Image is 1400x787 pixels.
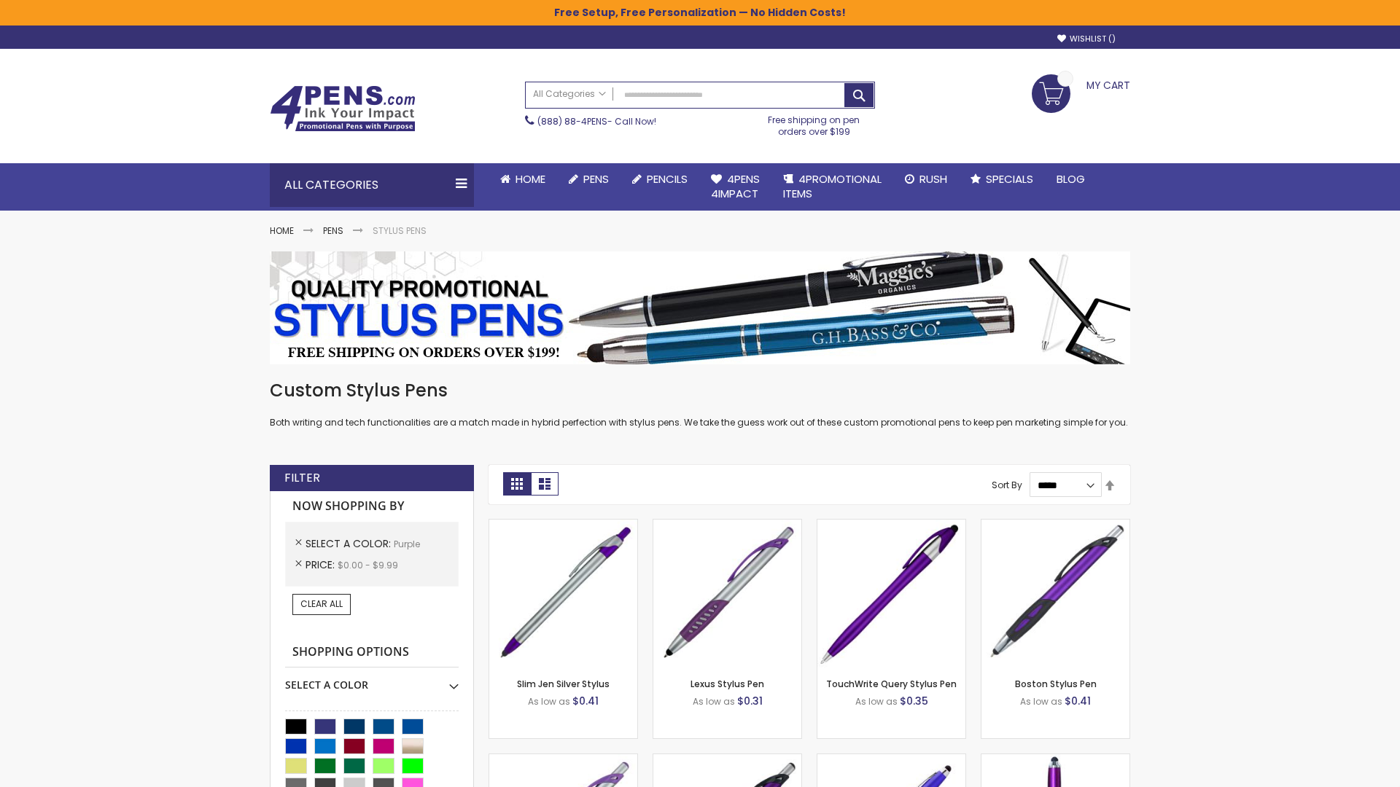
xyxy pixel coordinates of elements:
a: Slim Jen Silver Stylus-Purple [489,519,637,531]
div: All Categories [270,163,474,207]
span: Pens [583,171,609,187]
a: Boston Stylus Pen [1015,678,1097,690]
span: $0.31 [737,694,763,708]
strong: Filter [284,470,320,486]
a: Slim Jen Silver Stylus [517,678,610,690]
a: All Categories [526,82,613,106]
div: Free shipping on pen orders over $199 [753,109,876,138]
span: 4PROMOTIONAL ITEMS [783,171,882,201]
span: As low as [1020,695,1062,708]
strong: Now Shopping by [285,491,459,522]
strong: Shopping Options [285,637,459,668]
a: TouchWrite Query Stylus Pen [826,678,957,690]
a: Pens [557,163,621,195]
a: Rush [893,163,959,195]
img: Stylus Pens [270,251,1130,364]
span: All Categories [533,88,606,100]
a: Home [489,163,557,195]
img: Boston Stylus Pen-Purple [981,520,1129,667]
a: Clear All [292,594,351,614]
a: Lexus Stylus Pen [691,678,764,690]
strong: Grid [503,472,531,496]
a: TouchWrite Query Stylus Pen-Purple [817,519,965,531]
span: Purple [394,538,420,550]
span: $0.00 - $9.99 [338,559,398,571]
span: Price [306,557,338,572]
a: TouchWrite Command Stylus Pen-Purple [981,753,1129,766]
a: Pencils [621,163,699,195]
span: Home [516,171,545,187]
strong: Stylus Pens [373,224,427,237]
a: Pens [323,224,343,237]
img: TouchWrite Query Stylus Pen-Purple [817,520,965,667]
img: Slim Jen Silver Stylus-Purple [489,520,637,667]
img: 4Pens Custom Pens and Promotional Products [270,85,416,132]
label: Sort By [992,479,1022,491]
a: (888) 88-4PENS [537,115,607,128]
span: Blog [1057,171,1085,187]
a: Home [270,224,294,237]
span: $0.41 [572,694,599,708]
span: Select A Color [306,536,394,551]
a: Boston Stylus Pen-Purple [981,519,1129,531]
span: Clear All [300,598,343,610]
span: Specials [986,171,1033,187]
img: Lexus Stylus Pen-Purple [653,520,801,667]
span: Rush [919,171,947,187]
a: Lexus Stylus Pen-Purple [653,519,801,531]
span: - Call Now! [537,115,656,128]
h1: Custom Stylus Pens [270,379,1130,402]
a: Sierra Stylus Twist Pen-Purple [817,753,965,766]
a: 4PROMOTIONALITEMS [771,163,893,211]
span: $0.35 [900,694,928,708]
span: As low as [855,695,898,708]
a: Boston Silver Stylus Pen-Purple [489,753,637,766]
a: Lexus Metallic Stylus Pen-Purple [653,753,801,766]
div: Select A Color [285,667,459,692]
span: Pencils [647,171,688,187]
a: Blog [1045,163,1097,195]
a: Specials [959,163,1045,195]
a: 4Pens4impact [699,163,771,211]
span: As low as [528,695,570,708]
div: Both writing and tech functionalities are a match made in hybrid perfection with stylus pens. We ... [270,379,1130,429]
a: Wishlist [1057,34,1116,44]
span: As low as [693,695,735,708]
span: $0.41 [1065,694,1091,708]
span: 4Pens 4impact [711,171,760,201]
